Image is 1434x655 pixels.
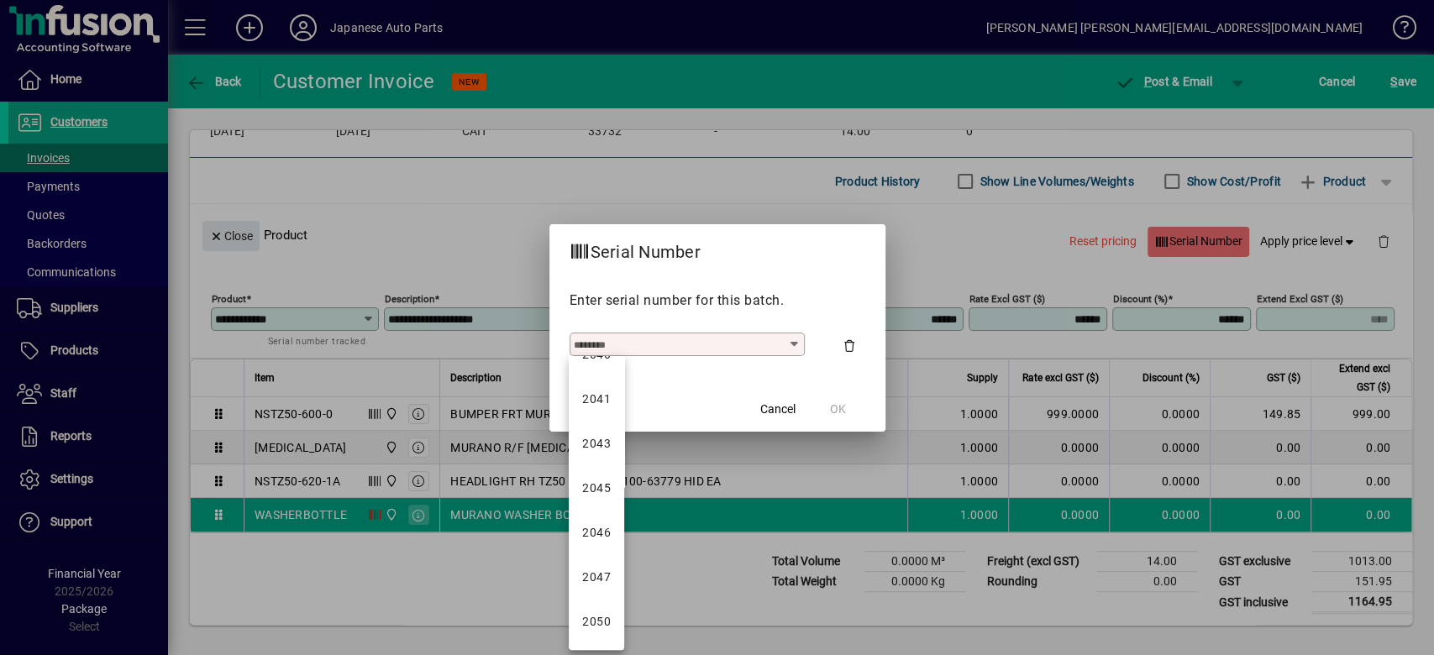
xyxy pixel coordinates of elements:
[549,224,721,273] h2: Serial Number
[751,395,805,425] button: Cancel
[582,613,611,631] div: 2050
[569,600,624,644] mat-option: 2050
[582,435,611,453] div: 2043
[569,377,624,422] mat-option: 2041
[582,524,611,542] div: 2046
[582,390,611,408] div: 2041
[570,291,865,311] p: Enter serial number for this batch.
[569,466,624,511] mat-option: 2045
[582,479,611,497] div: 2045
[582,569,611,586] div: 2047
[569,511,624,555] mat-option: 2046
[569,422,624,466] mat-option: 2043
[760,401,796,418] span: Cancel
[569,555,624,600] mat-option: 2047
